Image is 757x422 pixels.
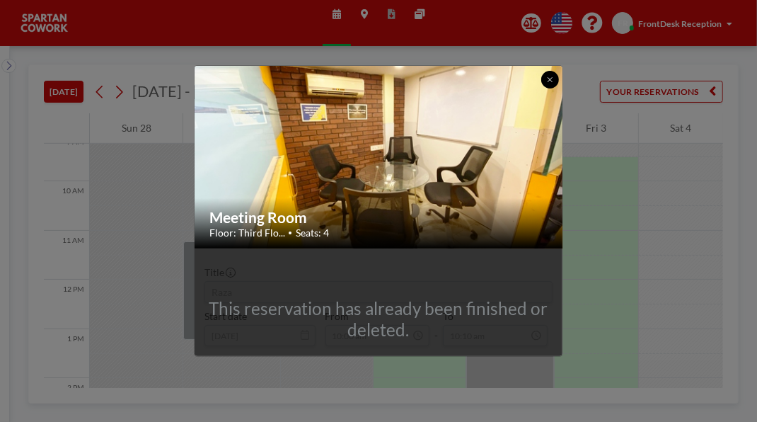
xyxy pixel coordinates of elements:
img: 537.jpg [195,19,563,296]
div: This reservation has already been finished or deleted. [195,298,562,341]
span: Floor: Third Flo... [209,227,285,239]
span: • [289,228,293,237]
span: Seats: 4 [296,227,329,239]
h2: Meeting Room [209,208,549,227]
